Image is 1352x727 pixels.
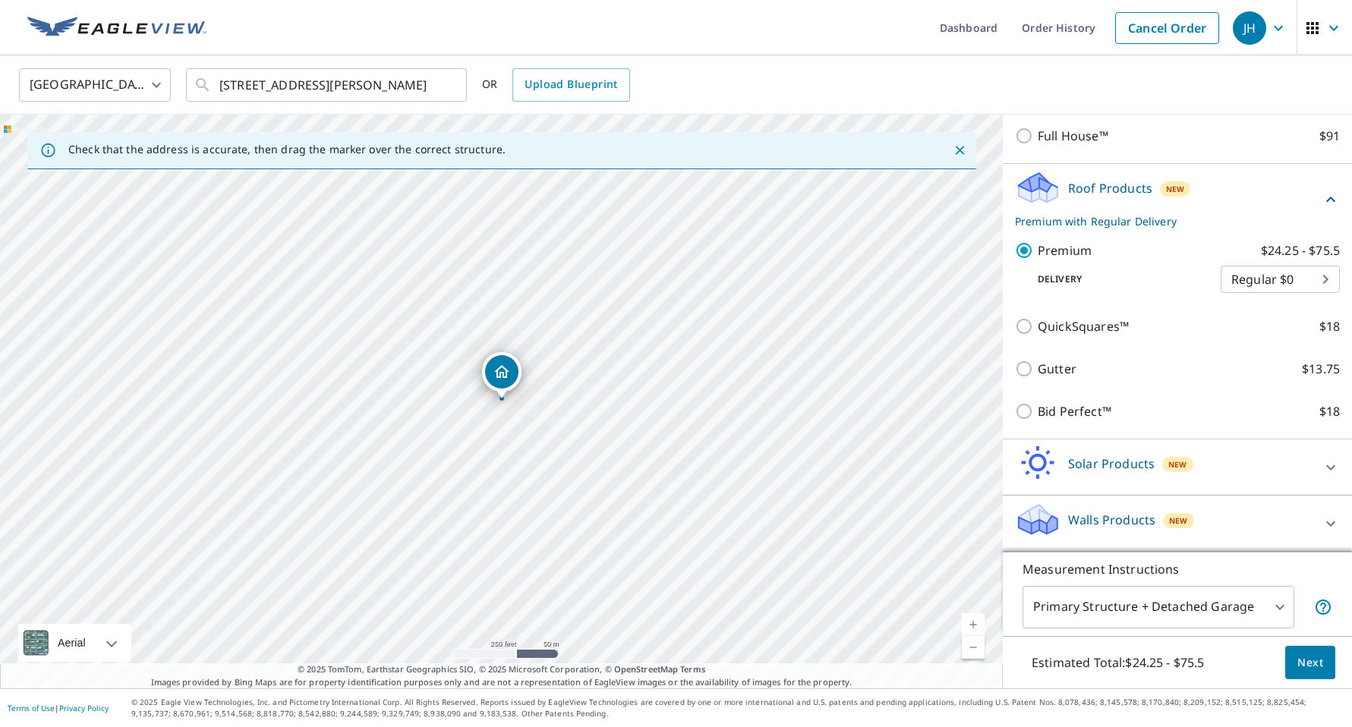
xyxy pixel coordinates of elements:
[8,703,55,713] a: Terms of Use
[614,663,678,675] a: OpenStreetMap
[482,352,522,399] div: Dropped pin, building 1, Residential property, 18676 E 53rd Dr Denver, CO 80249
[1038,241,1092,260] p: Premium
[1068,455,1155,473] p: Solar Products
[1068,511,1155,529] p: Walls Products
[1319,127,1340,145] p: $91
[525,75,617,94] span: Upload Blueprint
[1015,445,1340,489] div: Solar ProductsNew
[1015,502,1340,545] div: Walls ProductsNew
[950,140,969,160] button: Close
[512,68,629,102] a: Upload Blueprint
[1302,360,1340,378] p: $13.75
[1319,402,1340,420] p: $18
[219,64,436,106] input: Search by address or latitude-longitude
[962,636,985,659] a: Current Level 17, Zoom Out
[1015,272,1221,286] p: Delivery
[18,624,131,662] div: Aerial
[8,703,109,713] p: |
[298,663,705,676] span: © 2025 TomTom, Earthstar Geographics SIO, © 2025 Microsoft Corporation, ©
[1023,586,1294,628] div: Primary Structure + Detached Garage
[1233,11,1266,45] div: JH
[1319,317,1340,335] p: $18
[680,663,705,675] a: Terms
[1015,170,1340,229] div: Roof ProductsNewPremium with Regular Delivery
[1068,179,1152,197] p: Roof Products
[1169,515,1187,527] span: New
[1023,560,1332,578] p: Measurement Instructions
[1314,598,1332,616] span: Your report will include the primary structure and a detached garage if one exists.
[1285,646,1335,680] button: Next
[1038,360,1076,378] p: Gutter
[1168,458,1187,471] span: New
[1038,317,1129,335] p: QuickSquares™
[1297,653,1323,672] span: Next
[482,68,630,102] div: OR
[68,143,506,156] p: Check that the address is accurate, then drag the marker over the correct structure.
[1038,402,1111,420] p: Bid Perfect™
[27,17,206,39] img: EV Logo
[1261,241,1340,260] p: $24.25 - $75.5
[1115,12,1219,44] a: Cancel Order
[19,64,171,106] div: [GEOGRAPHIC_DATA]
[1038,127,1108,145] p: Full House™
[1166,183,1184,195] span: New
[962,613,985,636] a: Current Level 17, Zoom In
[1020,646,1217,679] p: Estimated Total: $24.25 - $75.5
[131,697,1344,719] p: © 2025 Eagle View Technologies, Inc. and Pictometry International Corp. All Rights Reserved. Repo...
[1221,258,1340,301] div: Regular $0
[53,624,90,662] div: Aerial
[1015,213,1322,229] p: Premium with Regular Delivery
[59,703,109,713] a: Privacy Policy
